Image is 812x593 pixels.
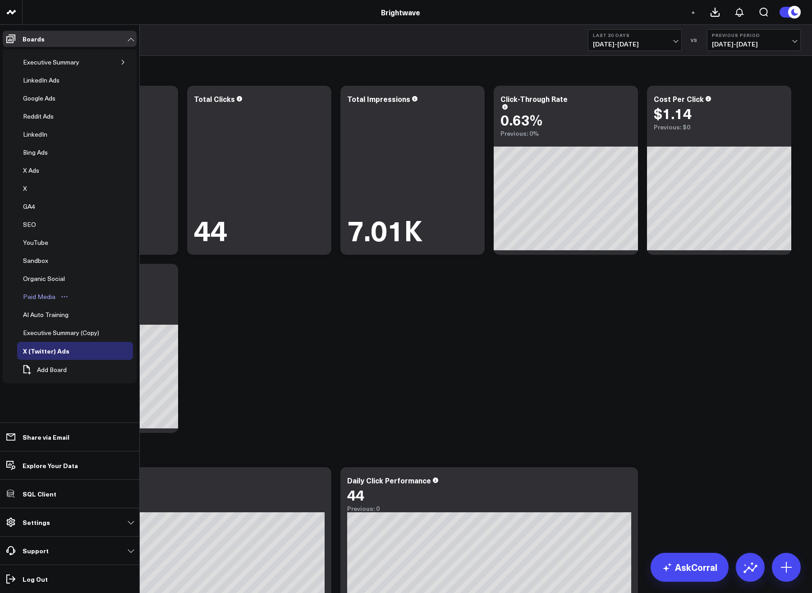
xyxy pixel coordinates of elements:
a: YouTubeOpen board menu [17,234,68,252]
div: X (Twitter) Ads [21,345,72,356]
a: Bing AdsOpen board menu [17,143,67,161]
div: Paid Media [21,291,58,302]
div: 44 [347,487,364,503]
a: SQL Client [3,486,137,502]
a: AI Auto TrainingOpen board menu [17,306,88,324]
p: Support [23,547,49,554]
span: [DATE] - [DATE] [593,41,677,48]
div: Previous: 0 [347,505,631,512]
div: YouTube [21,237,50,248]
div: SEO [21,219,38,230]
a: Brightwave [381,7,420,17]
span: Add Board [37,366,67,373]
button: Previous Period[DATE]-[DATE] [707,29,801,51]
div: AI Auto Training [21,309,71,320]
p: Settings [23,519,50,526]
a: LinkedInOpen board menu [17,125,67,143]
button: + [688,7,698,18]
div: X Ads [21,165,41,176]
div: 0.63% [500,111,542,128]
div: Previous: 0% [500,130,631,137]
div: Google Ads [21,93,58,104]
a: SandboxOpen board menu [17,252,68,270]
div: LinkedIn Ads [21,75,62,86]
a: GA4Open board menu [17,198,55,216]
b: Last 30 Days [593,32,677,38]
p: SQL Client [23,490,56,497]
div: Reddit Ads [21,111,56,122]
a: Paid MediaOpen board menu [17,288,75,306]
div: Daily Click Performance [347,475,431,485]
p: Boards [23,35,45,42]
div: X [21,183,29,194]
div: Executive Summary (Copy) [21,327,101,338]
p: Explore Your Data [23,462,78,469]
div: 7.01K [347,216,422,244]
span: [DATE] - [DATE] [712,41,796,48]
a: SEOOpen board menu [17,216,55,234]
div: Total Clicks [194,94,235,104]
button: Open board menu [58,293,71,300]
div: Cost Per Click [654,94,704,104]
a: Log Out [3,571,137,587]
a: Executive Summary (Copy)Open board menu [17,324,119,342]
div: 44 [194,216,227,244]
div: GA4 [21,201,37,212]
div: Previous: $0 [654,124,784,131]
p: Share via Email [23,433,69,441]
span: + [691,9,695,15]
a: LinkedIn AdsOpen board menu [17,71,79,89]
a: X (Twitter) AdsOpen board menu [17,342,89,360]
a: Organic SocialOpen board menu [17,270,84,288]
div: Executive Summary [21,57,82,68]
p: Log Out [23,575,48,583]
div: $1.14 [654,105,692,121]
div: Click-Through Rate [500,94,568,104]
b: Previous Period [712,32,796,38]
a: Reddit AdsOpen board menu [17,107,73,125]
a: XOpen board menu [17,179,46,198]
div: Previous: $0 [41,505,325,512]
a: AskCorral [651,553,729,582]
button: Last 30 Days[DATE]-[DATE] [588,29,682,51]
div: Organic Social [21,273,67,284]
a: X AdsOpen board menu [17,161,59,179]
div: VS [686,37,702,43]
a: Google AdsOpen board menu [17,89,75,107]
div: Total Impressions [347,94,410,104]
a: Executive SummaryOpen board menu [17,53,99,71]
button: Add Board [17,360,71,380]
div: LinkedIn [21,129,50,140]
div: Bing Ads [21,147,50,158]
div: Sandbox [21,255,50,266]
